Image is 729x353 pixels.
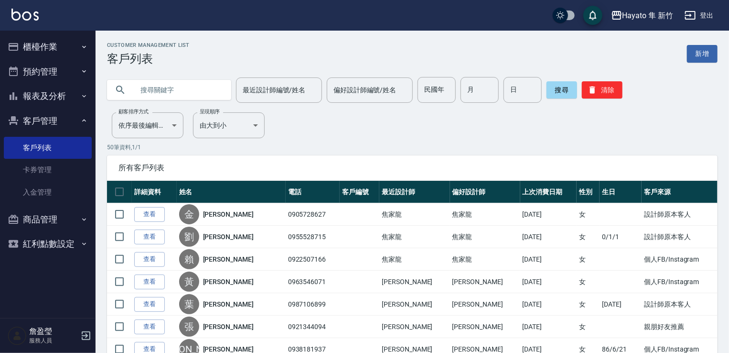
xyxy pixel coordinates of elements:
[450,226,520,248] td: 焦家龍
[577,181,600,203] th: 性別
[582,81,622,99] button: 清除
[203,254,254,264] a: [PERSON_NAME]
[29,327,78,336] h5: 詹盈瑩
[286,203,340,226] td: 0905728627
[687,45,718,63] a: 新增
[8,326,27,345] img: Person
[340,181,379,203] th: 客戶編號
[203,210,254,219] a: [PERSON_NAME]
[607,6,677,25] button: Hayato 隼 新竹
[450,316,520,338] td: [PERSON_NAME]
[107,143,718,152] p: 50 筆資料, 1 / 1
[577,316,600,338] td: 女
[4,137,92,159] a: 客戶列表
[200,108,220,115] label: 呈現順序
[681,7,718,24] button: 登出
[379,248,450,271] td: 焦家龍
[286,248,340,271] td: 0922507166
[4,207,92,232] button: 商品管理
[577,293,600,316] td: 女
[577,203,600,226] td: 女
[107,52,190,66] h3: 客戶列表
[520,203,577,226] td: [DATE]
[4,34,92,59] button: 櫃檯作業
[450,271,520,293] td: [PERSON_NAME]
[642,271,718,293] td: 個人FB/Instagram
[379,293,450,316] td: [PERSON_NAME]
[134,297,165,312] a: 查看
[600,226,642,248] td: 0/1/1
[4,84,92,109] button: 報表及分析
[379,316,450,338] td: [PERSON_NAME]
[642,226,718,248] td: 設計師原本客人
[642,181,718,203] th: 客戶來源
[642,248,718,271] td: 個人FB/Instagram
[450,203,520,226] td: 焦家龍
[286,271,340,293] td: 0963546071
[134,275,165,289] a: 查看
[379,271,450,293] td: [PERSON_NAME]
[4,232,92,256] button: 紅利點數設定
[583,6,602,25] button: save
[179,272,199,292] div: 黃
[134,252,165,267] a: 查看
[118,108,149,115] label: 顧客排序方式
[286,181,340,203] th: 電話
[520,316,577,338] td: [DATE]
[134,207,165,222] a: 查看
[203,277,254,287] a: [PERSON_NAME]
[520,226,577,248] td: [DATE]
[4,109,92,133] button: 客戶管理
[134,77,224,103] input: 搜尋關鍵字
[118,163,706,173] span: 所有客戶列表
[577,271,600,293] td: 女
[179,249,199,269] div: 賴
[286,293,340,316] td: 0987106899
[203,299,254,309] a: [PERSON_NAME]
[450,248,520,271] td: 焦家龍
[520,181,577,203] th: 上次消費日期
[29,336,78,345] p: 服務人員
[107,42,190,48] h2: Customer Management List
[112,112,183,138] div: 依序最後編輯時間
[193,112,265,138] div: 由大到小
[134,320,165,334] a: 查看
[520,248,577,271] td: [DATE]
[179,294,199,314] div: 葉
[379,203,450,226] td: 焦家龍
[642,316,718,338] td: 親朋好友推薦
[179,204,199,224] div: 金
[179,317,199,337] div: 張
[286,226,340,248] td: 0955528715
[203,232,254,242] a: [PERSON_NAME]
[179,227,199,247] div: 劉
[600,293,642,316] td: [DATE]
[286,316,340,338] td: 0921344094
[4,159,92,181] a: 卡券管理
[4,181,92,203] a: 入金管理
[520,293,577,316] td: [DATE]
[450,181,520,203] th: 偏好設計師
[203,322,254,331] a: [PERSON_NAME]
[547,81,577,99] button: 搜尋
[132,181,177,203] th: 詳細資料
[642,203,718,226] td: 設計師原本客人
[600,181,642,203] th: 生日
[379,181,450,203] th: 最近設計師
[577,248,600,271] td: 女
[622,10,673,22] div: Hayato 隼 新竹
[134,230,165,244] a: 查看
[11,9,39,21] img: Logo
[642,293,718,316] td: 設計師原本客人
[177,181,286,203] th: 姓名
[379,226,450,248] td: 焦家龍
[450,293,520,316] td: [PERSON_NAME]
[520,271,577,293] td: [DATE]
[4,59,92,84] button: 預約管理
[577,226,600,248] td: 女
